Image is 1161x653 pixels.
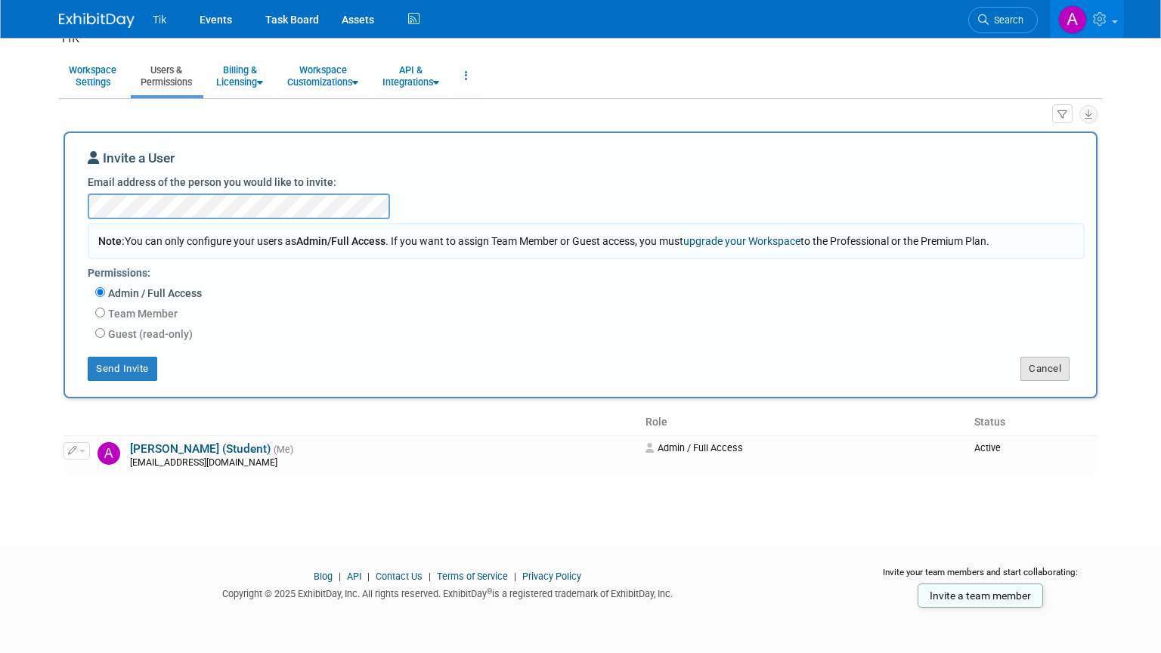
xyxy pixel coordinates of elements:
a: Search [968,7,1038,33]
a: upgrade your Workspace [683,235,800,247]
th: Status [968,410,1098,435]
span: Tik [153,14,166,26]
a: WorkspaceCustomizations [277,57,368,94]
span: Admin / Full Access [646,442,743,453]
th: Role [639,410,968,435]
span: You can only configure your users as . If you want to assign Team Member or Guest access, you mus... [98,235,989,247]
a: Terms of Service [437,571,508,582]
div: Permissions: [88,259,1085,284]
label: Guest (read-only) [105,326,193,342]
span: Admin/Full Access [296,235,385,247]
label: Email address of the person you would like to invite: [88,175,336,190]
a: Blog [314,571,333,582]
a: API [347,571,361,582]
div: Copyright © 2025 ExhibitDay, Inc. All rights reserved. ExhibitDay is a registered trademark of Ex... [59,583,836,601]
span: | [510,571,520,582]
span: Note: [98,235,125,247]
label: Admin / Full Access [105,286,202,301]
span: (Me) [274,444,293,455]
img: Andres Castillo Orozco (Student) [1058,5,1087,34]
button: Cancel [1020,357,1070,381]
span: | [425,571,435,582]
a: WorkspaceSettings [59,57,126,94]
img: ExhibitDay [59,13,135,28]
span: | [335,571,345,582]
div: [EMAIL_ADDRESS][DOMAIN_NAME] [130,457,636,469]
a: Privacy Policy [522,571,581,582]
a: Contact Us [376,571,423,582]
div: Invite your team members and start collaborating: [859,566,1103,589]
button: Send Invite [88,357,157,381]
span: Active [974,442,1001,453]
a: Invite a team member [918,583,1043,608]
a: Billing &Licensing [206,57,273,94]
div: Invite a User [88,149,1073,175]
sup: ® [487,587,492,596]
a: Users &Permissions [131,57,202,94]
a: [PERSON_NAME] (Student) [130,442,271,456]
label: Team Member [105,306,178,321]
span: | [364,571,373,582]
a: API &Integrations [373,57,449,94]
img: Andres Castillo Orozco (Student) [98,442,120,465]
span: Search [989,14,1023,26]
